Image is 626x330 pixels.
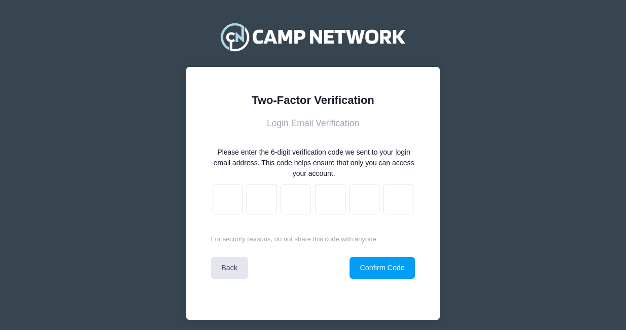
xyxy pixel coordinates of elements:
button: Confirm Code [350,257,415,279]
div: Please enter the 6-digit verification code we sent to your login email address. This code helps e... [213,147,415,179]
h3: Login Email Verification [211,118,415,129]
p: For security reasons, do not share this code with anyone. [211,234,415,244]
div: Two-Factor Verification [211,92,415,108]
a: Back [211,257,248,279]
img: Camp Network [216,17,410,57]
